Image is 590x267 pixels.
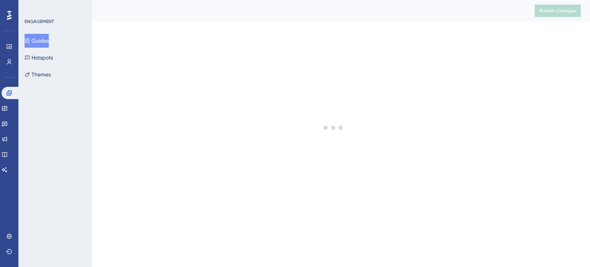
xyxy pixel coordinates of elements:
button: Hotspots [25,51,53,65]
button: Publish Changes [535,5,581,17]
button: Guides [25,34,49,48]
div: ENGAGEMENT [25,18,54,25]
span: Publish Changes [539,8,576,14]
button: Themes [25,68,51,81]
